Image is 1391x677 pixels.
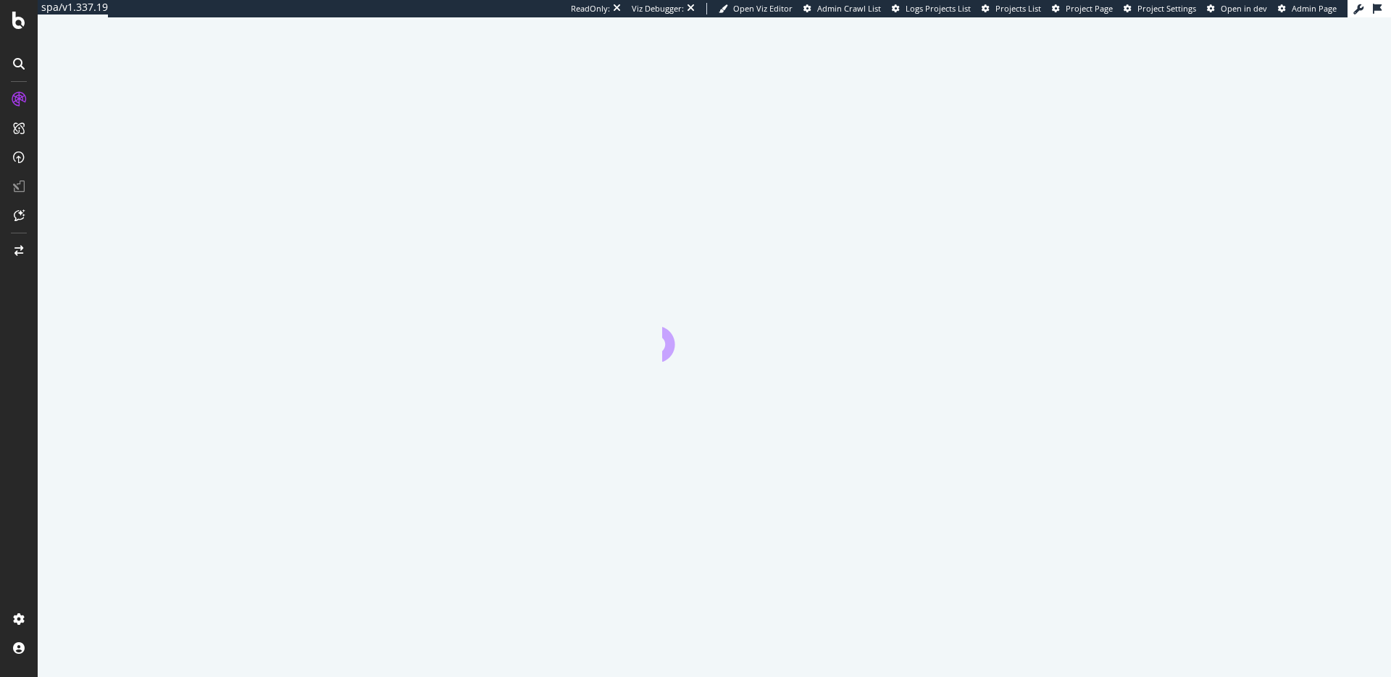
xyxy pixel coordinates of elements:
a: Projects List [982,3,1041,14]
a: Admin Crawl List [803,3,881,14]
span: Project Page [1066,3,1113,14]
span: Open in dev [1221,3,1267,14]
div: ReadOnly: [571,3,610,14]
span: Logs Projects List [906,3,971,14]
span: Admin Page [1292,3,1337,14]
span: Project Settings [1137,3,1196,14]
div: Viz Debugger: [632,3,684,14]
span: Open Viz Editor [733,3,793,14]
a: Logs Projects List [892,3,971,14]
span: Admin Crawl List [817,3,881,14]
a: Open in dev [1207,3,1267,14]
div: animation [662,310,766,362]
a: Open Viz Editor [719,3,793,14]
span: Projects List [995,3,1041,14]
a: Project Page [1052,3,1113,14]
a: Admin Page [1278,3,1337,14]
a: Project Settings [1124,3,1196,14]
